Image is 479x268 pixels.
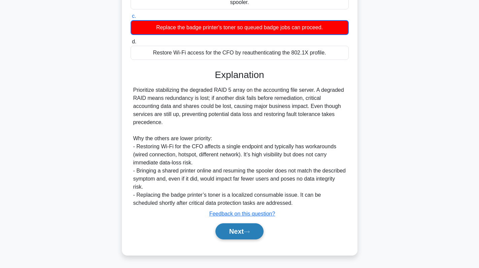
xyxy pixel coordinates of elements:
[132,13,136,19] span: c.
[133,86,346,207] div: Prioritize stabilizing the degraded RAID 5 array on the accounting file server. A degraded RAID m...
[209,211,275,217] a: Feedback on this question?
[215,223,264,239] button: Next
[131,46,349,60] div: Restore Wi-Fi access for the CFO by reauthenticating the 802.1X profile.
[135,69,345,81] h3: Explanation
[131,20,349,35] div: Replace the badge printer's toner so queued badge jobs can proceed.
[132,39,136,44] span: d.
